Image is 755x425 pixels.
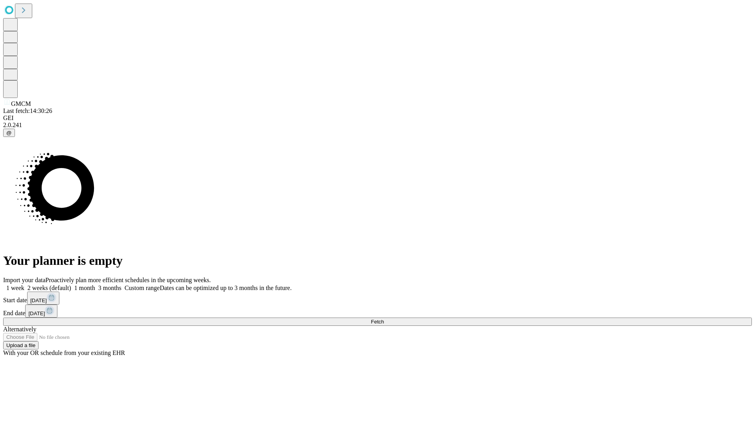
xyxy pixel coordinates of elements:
[3,129,15,137] button: @
[3,326,36,333] span: Alternatively
[6,130,12,136] span: @
[3,115,752,122] div: GEI
[30,297,47,303] span: [DATE]
[6,285,24,291] span: 1 week
[3,107,52,114] span: Last fetch: 14:30:26
[3,277,46,283] span: Import your data
[74,285,95,291] span: 1 month
[3,349,125,356] span: With your OR schedule from your existing EHR
[3,292,752,305] div: Start date
[46,277,211,283] span: Proactively plan more efficient schedules in the upcoming weeks.
[3,122,752,129] div: 2.0.241
[27,292,59,305] button: [DATE]
[28,310,45,316] span: [DATE]
[3,318,752,326] button: Fetch
[25,305,57,318] button: [DATE]
[98,285,122,291] span: 3 months
[3,341,39,349] button: Upload a file
[3,253,752,268] h1: Your planner is empty
[11,100,31,107] span: GMCM
[3,305,752,318] div: End date
[160,285,291,291] span: Dates can be optimized up to 3 months in the future.
[371,319,384,325] span: Fetch
[125,285,160,291] span: Custom range
[28,285,71,291] span: 2 weeks (default)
